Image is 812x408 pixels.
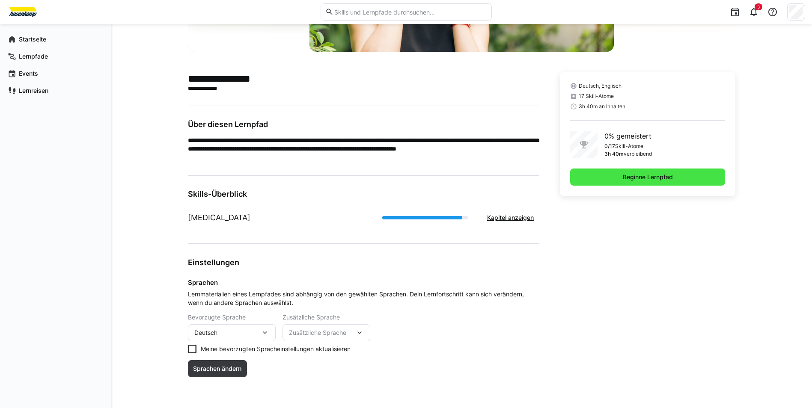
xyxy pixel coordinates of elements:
[482,209,539,226] button: Kapitel anzeigen
[579,103,625,110] span: 3h 40m an Inhalten
[604,151,624,157] p: 3h 40m
[188,278,539,287] h4: Sprachen
[188,345,539,353] eds-checkbox: Meine bevorzugten Spracheinstellungen aktualisieren
[615,143,643,150] p: Skill-Atome
[333,8,487,16] input: Skills und Lernpfade durchsuchen…
[188,120,539,129] h3: Über diesen Lernpfad
[579,83,622,89] span: Deutsch, Englisch
[283,314,340,321] span: Zusätzliche Sprache
[604,143,615,150] p: 0/17
[570,169,726,186] button: Beginne Lernpfad
[622,173,674,181] span: Beginne Lernpfad
[194,328,217,337] span: Deutsch
[624,151,652,157] p: verbleibend
[188,257,539,267] h3: Einstellungen
[192,364,243,373] span: Sprachen ändern
[188,189,539,199] h3: Skills-Überblick
[188,360,247,377] button: Sprachen ändern
[188,290,539,307] span: Lernmaterialien eines Lernpfades sind abhängig von den gewählten Sprachen. Dein Lernfortschritt k...
[579,93,614,100] span: 17 Skill-Atome
[188,314,246,321] span: Bevorzugte Sprache
[604,131,652,141] p: 0% gemeistert
[188,212,250,223] h1: [MEDICAL_DATA]
[289,328,355,337] span: Zusätzliche Sprache
[757,4,760,9] span: 3
[486,213,535,222] span: Kapitel anzeigen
